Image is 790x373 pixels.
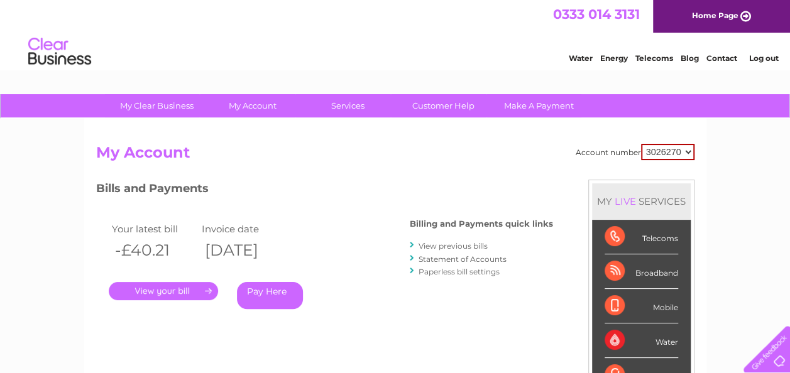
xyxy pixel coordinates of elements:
a: Contact [706,53,737,63]
h3: Bills and Payments [96,180,553,202]
h2: My Account [96,144,694,168]
td: Invoice date [199,220,289,237]
div: MY SERVICES [592,183,691,219]
div: Clear Business is a trading name of Verastar Limited (registered in [GEOGRAPHIC_DATA] No. 3667643... [99,7,693,61]
a: Pay Here [237,282,303,309]
a: Customer Help [392,94,495,117]
a: Statement of Accounts [419,254,507,264]
a: Telecoms [635,53,673,63]
a: Blog [681,53,699,63]
h4: Billing and Payments quick links [410,219,553,229]
a: View previous bills [419,241,488,251]
a: 0333 014 3131 [553,6,640,22]
td: Your latest bill [109,220,199,237]
a: Water [569,53,593,63]
a: Log out [749,53,778,63]
div: Telecoms [605,220,678,254]
a: My Clear Business [105,94,209,117]
a: . [109,282,218,300]
th: [DATE] [199,237,289,263]
img: logo.png [28,33,92,71]
div: Account number [576,144,694,160]
a: My Account [200,94,304,117]
div: LIVE [612,195,639,207]
a: Make A Payment [487,94,591,117]
a: Energy [600,53,628,63]
th: -£40.21 [109,237,199,263]
a: Services [296,94,400,117]
div: Mobile [605,289,678,323]
div: Broadband [605,254,678,289]
div: Water [605,323,678,358]
a: Paperless bill settings [419,267,500,276]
